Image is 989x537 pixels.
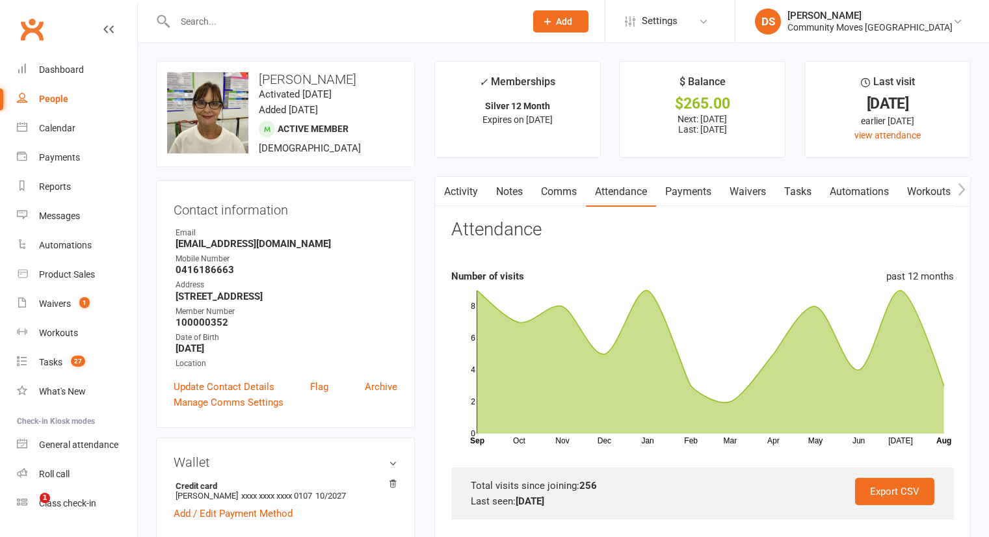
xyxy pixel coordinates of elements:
[39,269,95,280] div: Product Sales
[39,357,62,367] div: Tasks
[516,495,544,507] strong: [DATE]
[39,439,118,450] div: General attendance
[17,430,137,460] a: General attendance kiosk mode
[176,291,397,302] strong: [STREET_ADDRESS]
[17,231,137,260] a: Automations
[579,480,597,491] strong: 256
[17,85,137,114] a: People
[821,177,898,207] a: Automations
[310,379,328,395] a: Flag
[241,491,312,501] span: xxxx xxxx xxxx 0107
[886,268,954,284] div: past 12 months
[17,489,137,518] a: Class kiosk mode
[556,16,572,27] span: Add
[479,76,488,88] i: ✓
[176,264,397,276] strong: 0416186663
[755,8,781,34] div: DS
[16,13,48,46] a: Clubworx
[17,348,137,377] a: Tasks 27
[482,114,553,125] span: Expires on [DATE]
[17,202,137,231] a: Messages
[176,481,391,491] strong: Credit card
[39,94,68,104] div: People
[39,64,84,75] div: Dashboard
[487,177,532,207] a: Notes
[40,493,50,503] span: 1
[435,177,487,207] a: Activity
[39,181,71,192] div: Reports
[485,101,550,111] strong: Silver 12 Month
[259,88,332,100] time: Activated [DATE]
[656,177,720,207] a: Payments
[174,198,397,217] h3: Contact information
[451,220,542,240] h3: Attendance
[13,493,44,524] iframe: Intercom live chat
[39,298,71,309] div: Waivers
[17,289,137,319] a: Waivers 1
[631,114,773,135] p: Next: [DATE] Last: [DATE]
[17,460,137,489] a: Roll call
[17,319,137,348] a: Workouts
[176,279,397,291] div: Address
[479,73,555,98] div: Memberships
[775,177,821,207] a: Tasks
[79,297,90,308] span: 1
[817,97,958,111] div: [DATE]
[787,21,953,33] div: Community Moves [GEOGRAPHIC_DATA]
[861,73,915,97] div: Last visit
[533,10,588,33] button: Add
[174,479,397,503] li: [PERSON_NAME]
[17,114,137,143] a: Calendar
[679,73,726,97] div: $ Balance
[471,478,934,493] div: Total visits since joining:
[174,379,274,395] a: Update Contact Details
[176,306,397,318] div: Member Number
[176,238,397,250] strong: [EMAIL_ADDRESS][DOMAIN_NAME]
[259,104,318,116] time: Added [DATE]
[39,498,96,508] div: Class check-in
[71,356,85,367] span: 27
[17,143,137,172] a: Payments
[17,55,137,85] a: Dashboard
[471,493,934,509] div: Last seen:
[167,72,248,153] img: image1677635783.png
[532,177,586,207] a: Comms
[176,227,397,239] div: Email
[176,358,397,370] div: Location
[39,152,80,163] div: Payments
[451,270,524,282] strong: Number of visits
[278,124,349,134] span: Active member
[174,506,293,521] a: Add / Edit Payment Method
[39,211,80,221] div: Messages
[787,10,953,21] div: [PERSON_NAME]
[176,343,397,354] strong: [DATE]
[315,491,346,501] span: 10/2027
[817,114,958,128] div: earlier [DATE]
[17,377,137,406] a: What's New
[631,97,773,111] div: $265.00
[176,317,397,328] strong: 100000352
[855,478,934,505] a: Export CSV
[39,386,86,397] div: What's New
[39,240,92,250] div: Automations
[17,172,137,202] a: Reports
[167,72,404,86] h3: [PERSON_NAME]
[720,177,775,207] a: Waivers
[174,395,284,410] a: Manage Comms Settings
[259,142,361,154] span: [DEMOGRAPHIC_DATA]
[365,379,397,395] a: Archive
[39,328,78,338] div: Workouts
[898,177,960,207] a: Workouts
[171,12,516,31] input: Search...
[642,7,678,36] span: Settings
[176,253,397,265] div: Mobile Number
[39,469,70,479] div: Roll call
[17,260,137,289] a: Product Sales
[176,332,397,344] div: Date of Birth
[586,177,656,207] a: Attendance
[39,123,75,133] div: Calendar
[854,130,921,140] a: view attendance
[174,455,397,469] h3: Wallet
